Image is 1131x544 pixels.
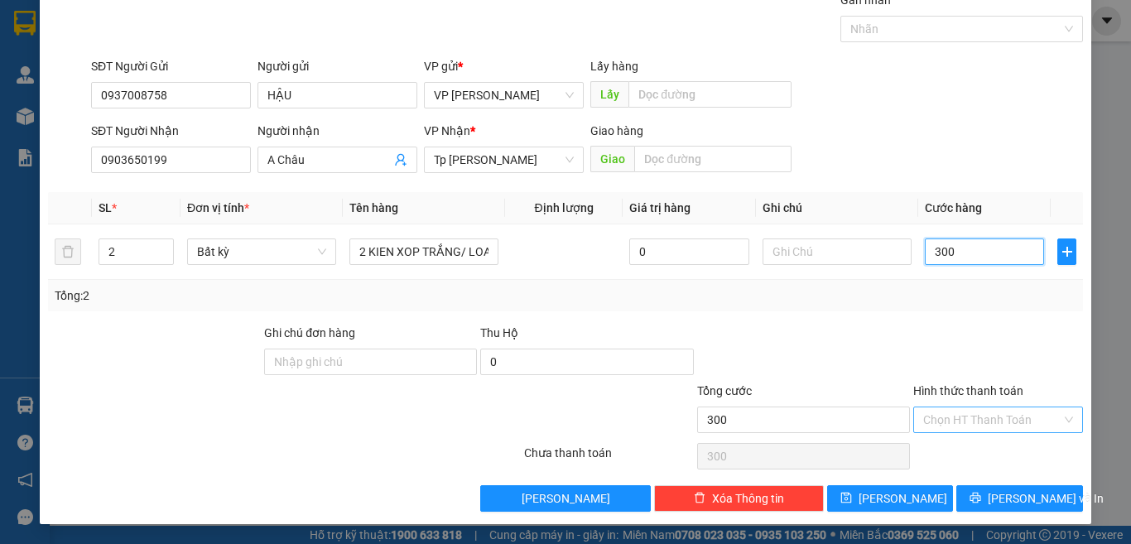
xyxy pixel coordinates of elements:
[590,124,643,137] span: Giao hàng
[859,489,947,508] span: [PERSON_NAME]
[654,485,824,512] button: deleteXóa Thông tin
[349,201,398,214] span: Tên hàng
[424,124,470,137] span: VP Nhận
[534,201,593,214] span: Định lượng
[522,489,610,508] span: [PERSON_NAME]
[1058,245,1076,258] span: plus
[840,492,852,505] span: save
[349,238,498,265] input: VD: Bàn, Ghế
[257,57,417,75] div: Người gửi
[629,238,748,265] input: 0
[634,146,792,172] input: Dọc đường
[694,492,705,505] span: delete
[434,83,574,108] span: VP Phan Rang
[1057,238,1076,265] button: plus
[697,384,752,397] span: Tổng cước
[925,201,982,214] span: Cước hàng
[424,57,584,75] div: VP gửi
[590,81,628,108] span: Lấy
[187,201,249,214] span: Đơn vị tính
[197,239,326,264] span: Bất kỳ
[55,286,438,305] div: Tổng: 2
[91,57,251,75] div: SĐT Người Gửi
[480,485,650,512] button: [PERSON_NAME]
[522,444,695,473] div: Chưa thanh toán
[590,60,638,73] span: Lấy hàng
[913,384,1023,397] label: Hình thức thanh toán
[264,326,355,339] label: Ghi chú đơn hàng
[628,81,792,108] input: Dọc đường
[712,489,784,508] span: Xóa Thông tin
[763,238,912,265] input: Ghi Chú
[756,192,918,224] th: Ghi chú
[91,122,251,140] div: SĐT Người Nhận
[590,146,634,172] span: Giao
[55,238,81,265] button: delete
[99,201,112,214] span: SL
[257,122,417,140] div: Người nhận
[988,489,1104,508] span: [PERSON_NAME] và In
[956,485,1083,512] button: printer[PERSON_NAME] và In
[480,326,518,339] span: Thu Hộ
[264,349,477,375] input: Ghi chú đơn hàng
[394,153,407,166] span: user-add
[434,147,574,172] span: Tp Hồ Chí Minh
[970,492,981,505] span: printer
[629,201,691,214] span: Giá trị hàng
[827,485,954,512] button: save[PERSON_NAME]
